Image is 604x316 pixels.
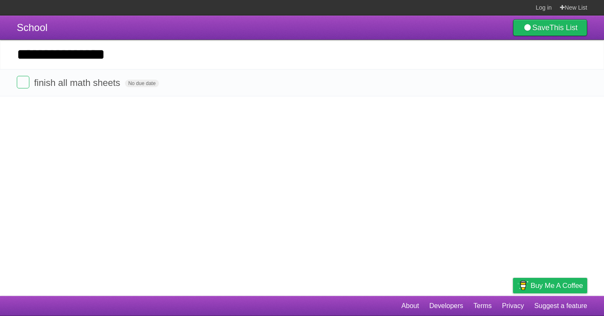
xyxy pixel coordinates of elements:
[534,298,587,314] a: Suggest a feature
[513,19,587,36] a: SaveThis List
[17,76,29,88] label: Done
[474,298,492,314] a: Terms
[401,298,419,314] a: About
[517,278,528,293] img: Buy me a coffee
[17,22,47,33] span: School
[502,298,524,314] a: Privacy
[429,298,463,314] a: Developers
[513,278,587,293] a: Buy me a coffee
[531,278,583,293] span: Buy me a coffee
[549,23,578,32] b: This List
[34,78,122,88] span: finish all math sheets
[125,80,159,87] span: No due date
